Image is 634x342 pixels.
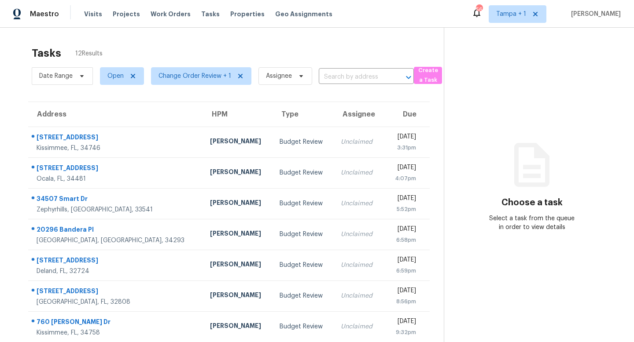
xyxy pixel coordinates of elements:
[341,168,376,177] div: Unclaimed
[113,10,140,18] span: Projects
[37,194,196,205] div: 34507 Smart Dr
[37,236,196,245] div: [GEOGRAPHIC_DATA], [GEOGRAPHIC_DATA], 34293
[390,143,416,152] div: 3:31pm
[28,102,203,127] th: Address
[30,10,59,18] span: Maestro
[496,10,526,18] span: Tampa + 1
[390,236,416,244] div: 6:58pm
[151,10,191,18] span: Work Orders
[210,167,265,178] div: [PERSON_NAME]
[390,328,416,337] div: 9:32pm
[402,71,415,84] button: Open
[37,144,196,153] div: Kissimmee, FL, 34746
[210,260,265,271] div: [PERSON_NAME]
[383,102,430,127] th: Due
[37,133,196,144] div: [STREET_ADDRESS]
[390,174,416,183] div: 4:07pm
[280,261,327,269] div: Budget Review
[210,198,265,209] div: [PERSON_NAME]
[275,10,332,18] span: Geo Assignments
[39,72,73,80] span: Date Range
[390,317,416,328] div: [DATE]
[37,164,196,175] div: [STREET_ADDRESS]
[390,205,416,214] div: 5:52pm
[280,199,327,208] div: Budget Review
[501,198,563,207] h3: Choose a task
[280,168,327,177] div: Budget Review
[37,225,196,236] div: 20296 Bandera Pl
[476,5,482,14] div: 56
[266,72,292,80] span: Assignee
[280,138,327,146] div: Budget Review
[37,298,196,306] div: [GEOGRAPHIC_DATA], FL, 32808
[37,317,196,328] div: 760 [PERSON_NAME] Dr
[488,214,576,232] div: Select a task from the queue in order to view details
[37,256,196,267] div: [STREET_ADDRESS]
[37,267,196,276] div: Deland, FL, 32724
[37,175,196,183] div: Ocala, FL, 34481
[341,230,376,239] div: Unclaimed
[341,322,376,331] div: Unclaimed
[390,163,416,174] div: [DATE]
[390,266,416,275] div: 6:59pm
[84,10,102,18] span: Visits
[341,291,376,300] div: Unclaimed
[201,11,220,17] span: Tasks
[334,102,383,127] th: Assignee
[37,287,196,298] div: [STREET_ADDRESS]
[75,49,103,58] span: 12 Results
[107,72,124,80] span: Open
[230,10,265,18] span: Properties
[390,225,416,236] div: [DATE]
[414,67,442,84] button: Create a Task
[210,137,265,148] div: [PERSON_NAME]
[280,291,327,300] div: Budget Review
[341,261,376,269] div: Unclaimed
[158,72,231,80] span: Change Order Review + 1
[37,328,196,337] div: Kissimmee, FL, 34758
[390,194,416,205] div: [DATE]
[210,229,265,240] div: [PERSON_NAME]
[341,199,376,208] div: Unclaimed
[568,10,621,18] span: [PERSON_NAME]
[390,132,416,143] div: [DATE]
[210,321,265,332] div: [PERSON_NAME]
[390,297,416,306] div: 8:56pm
[280,230,327,239] div: Budget Review
[280,322,327,331] div: Budget Review
[37,205,196,214] div: Zephyrhills, [GEOGRAPHIC_DATA], 33541
[273,102,334,127] th: Type
[210,291,265,302] div: [PERSON_NAME]
[390,286,416,297] div: [DATE]
[319,70,389,84] input: Search by address
[341,138,376,146] div: Unclaimed
[418,65,438,86] span: Create a Task
[390,255,416,266] div: [DATE]
[32,49,61,58] h2: Tasks
[203,102,273,127] th: HPM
